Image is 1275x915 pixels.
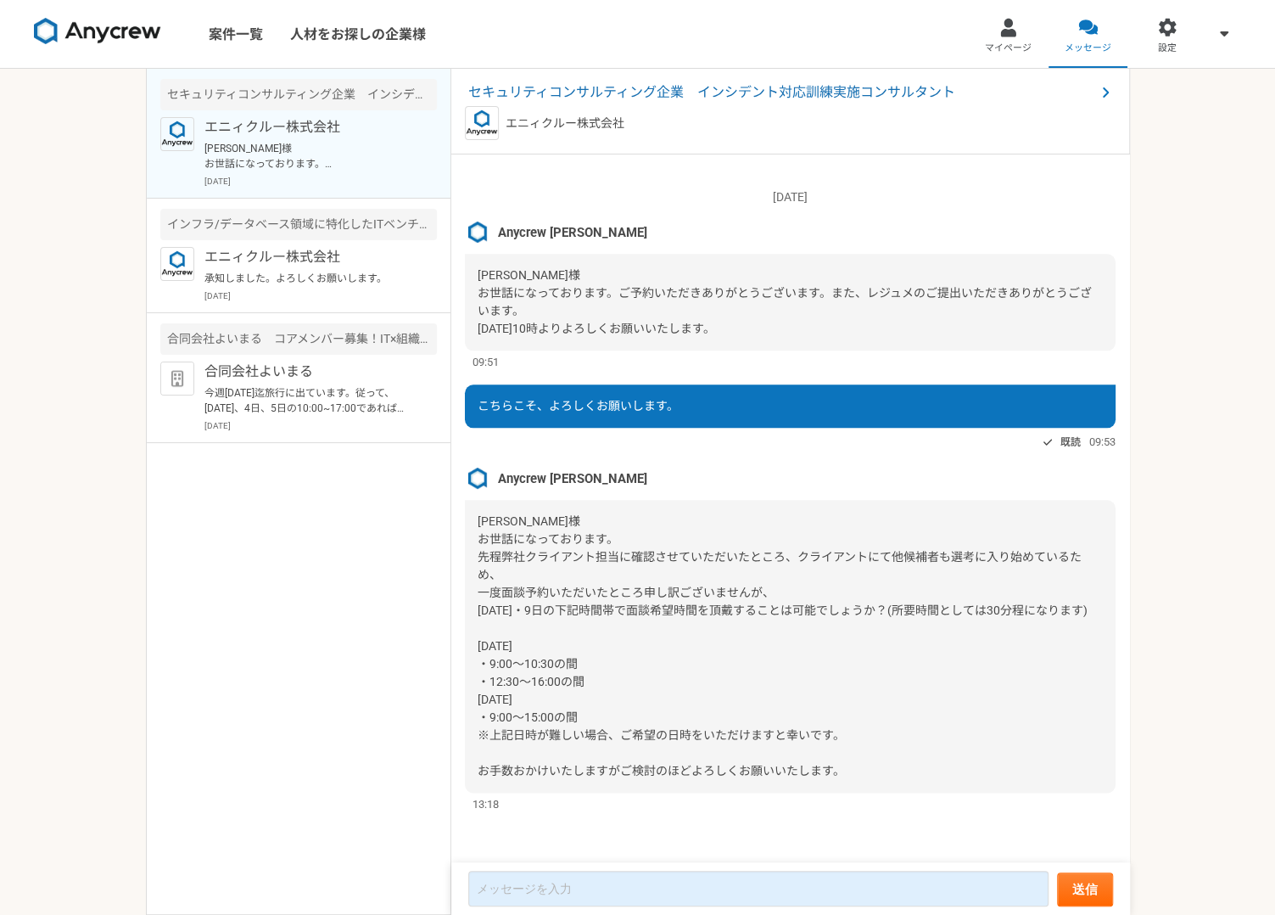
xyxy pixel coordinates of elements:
p: エニィクルー株式会社 [204,117,414,138]
div: 合同会社よいまる コアメンバー募集！IT×組織改善×PMO [160,323,437,355]
p: [DATE] [465,188,1116,206]
p: [DATE] [204,175,437,188]
p: [PERSON_NAME]様 お世話になっております。 先程弊社クライアント担当に確認させていただいたところ、クライアントにて他候補者も選考に入り始めているため、 一度面談予約いただいたところ申... [204,141,414,171]
img: logo_text_blue_01.png [465,106,499,140]
p: 承知しました。よろしくお願いします。 [204,271,414,286]
img: 8DqYSo04kwAAAAASUVORK5CYII= [34,18,161,45]
img: %E3%82%B9%E3%82%AF%E3%83%AA%E3%83%BC%E3%83%B3%E3%82%B7%E3%83%A7%E3%83%83%E3%83%88_2025-08-07_21.4... [465,220,490,245]
span: マイページ [985,42,1032,55]
span: [PERSON_NAME]様 お世話になっております。 先程弊社クライアント担当に確認させていただいたところ、クライアントにて他候補者も選考に入り始めているため、 一度面談予約いただいたところ申... [478,514,1088,777]
p: 今週[DATE]迄旅行に出ています。従って、[DATE]、4日、5日の10:00~17:00であれば、オンライン又は対面何でも大丈夫です。よろしくお願いします。 [204,385,414,416]
span: 設定 [1158,42,1177,55]
p: エニィクルー株式会社 [204,247,414,267]
span: セキュリティコンサルティング企業 インシデント対応訓練実施コンサルタント [468,82,1095,103]
span: 09:53 [1089,434,1116,450]
p: [DATE] [204,419,437,432]
div: セキュリティコンサルティング企業 インシデント対応訓練実施コンサルタント [160,79,437,110]
div: インフラ/データベース領域に特化したITベンチャー PM/PMO [160,209,437,240]
span: Anycrew [PERSON_NAME] [498,223,647,242]
img: logo_text_blue_01.png [160,117,194,151]
span: 既読 [1060,432,1081,452]
button: 送信 [1057,873,1113,907]
span: こちらこそ、よろしくお願いします。 [478,399,679,413]
span: メッセージ [1065,42,1111,55]
span: 09:51 [473,354,499,370]
img: default_org_logo-42cde973f59100197ec2c8e796e4974ac8490bb5b08a0eb061ff975e4574aa76.png [160,362,194,396]
span: Anycrew [PERSON_NAME] [498,469,647,488]
span: 13:18 [473,796,499,812]
span: [PERSON_NAME]様 お世話になっております。ご予約いただきありがとうございます。また、レジュメのご提出いただきありがとうございます。 [DATE]10時よりよろしくお願いいたします。 [478,268,1092,335]
img: %E3%82%B9%E3%82%AF%E3%83%AA%E3%83%BC%E3%83%B3%E3%82%B7%E3%83%A7%E3%83%83%E3%83%88_2025-08-07_21.4... [465,466,490,491]
p: 合同会社よいまる [204,362,414,382]
p: [DATE] [204,289,437,302]
p: エニィクルー株式会社 [506,115,624,132]
img: logo_text_blue_01.png [160,247,194,281]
